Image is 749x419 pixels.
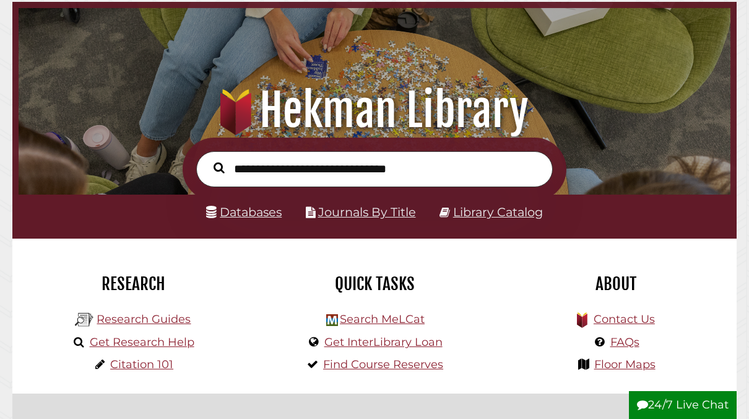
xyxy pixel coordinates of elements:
[324,335,443,349] a: Get InterLibrary Loan
[22,273,245,294] h2: Research
[110,358,173,371] a: Citation 101
[206,205,282,219] a: Databases
[594,358,656,371] a: Floor Maps
[214,162,225,174] i: Search
[340,312,425,326] a: Search MeLCat
[504,273,727,294] h2: About
[318,205,416,219] a: Journals By Title
[453,205,543,219] a: Library Catalog
[97,312,191,326] a: Research Guides
[323,358,443,371] a: Find Course Reserves
[610,335,639,349] a: FAQs
[30,83,719,138] h1: Hekman Library
[263,273,486,294] h2: Quick Tasks
[90,335,194,349] a: Get Research Help
[75,311,93,329] img: Hekman Library Logo
[326,314,338,326] img: Hekman Library Logo
[594,312,655,326] a: Contact Us
[207,159,231,177] button: Search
